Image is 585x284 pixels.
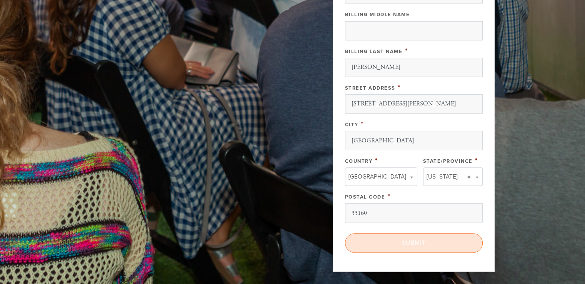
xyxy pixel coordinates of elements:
a: [GEOGRAPHIC_DATA] [345,167,417,186]
span: This field is required. [405,47,408,55]
span: This field is required. [475,156,478,165]
span: [US_STATE] [427,172,458,182]
span: [GEOGRAPHIC_DATA] [348,172,406,182]
label: City [345,122,358,128]
label: Street Address [345,85,395,91]
span: This field is required. [361,120,364,128]
a: [US_STATE] [423,167,483,186]
span: This field is required. [398,83,401,92]
label: State/Province [423,158,473,164]
label: Country [345,158,373,164]
label: Billing Middle Name [345,12,410,18]
span: This field is required. [388,192,391,200]
label: Billing Last Name [345,48,403,55]
label: Postal Code [345,194,385,200]
span: This field is required. [375,156,378,165]
input: Submit [345,233,483,252]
